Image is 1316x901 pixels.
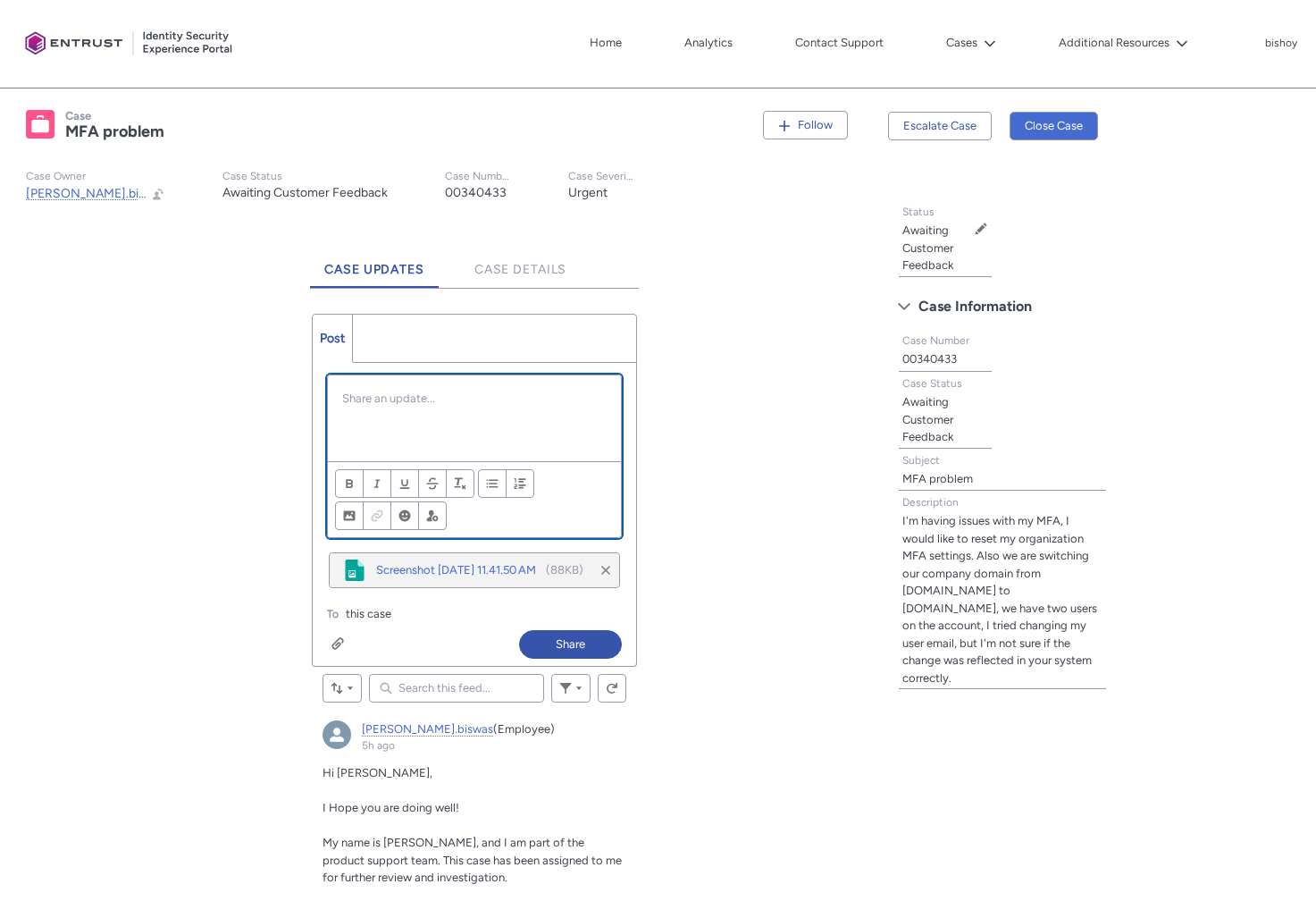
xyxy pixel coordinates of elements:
[902,496,959,509] span: Description
[390,501,419,530] button: Insert Emoji
[550,563,565,577] span: 88
[902,377,962,390] span: Case Status
[310,239,439,288] a: Case Updates
[26,170,165,183] p: Case Owner
[363,469,391,498] button: Italic
[1010,112,1098,140] button: Close Case
[323,720,351,749] img: External User - madhurima.biswas (Onfido)
[680,29,737,56] a: Analytics, opens in new tab
[888,112,992,140] button: Escalate Case
[335,501,447,530] ul: Insert content
[324,262,424,277] span: Case Updates
[506,469,534,498] button: Numbered List
[565,563,579,577] span: KB
[335,469,474,498] ul: Format text
[519,630,622,659] button: Share
[65,109,91,122] records-entity-label: Case
[598,674,626,703] button: Refresh this feed
[974,222,988,236] button: Edit Status
[418,501,447,530] button: @Mention people and groups
[369,674,543,703] input: Search this feed...
[335,469,364,498] button: Bold
[902,206,935,218] span: Status
[1264,33,1298,51] button: User Profile bishoy
[363,501,391,530] button: Link
[327,608,339,620] span: To
[902,352,957,366] lightning-formatted-text: 00340433
[942,29,1001,56] button: Cases
[65,122,164,141] lightning-formatted-text: MFA problem
[323,766,432,779] span: Hi [PERSON_NAME],
[151,186,165,201] button: Change Owner
[362,739,395,752] a: 5h ago
[376,563,536,577] span: Preview file
[446,469,474,498] button: Remove Formatting
[222,170,388,183] p: Case Status
[478,469,507,498] button: Bulleted List
[537,561,583,579] div: ( )
[313,315,353,362] a: Post
[323,801,459,814] span: I Hope you are doing well!
[902,472,973,485] lightning-formatted-text: MFA problem
[902,454,940,467] span: Subject
[763,111,848,139] button: Follow
[568,170,634,183] p: Case Severity
[474,262,567,277] span: Case Details
[791,29,888,56] a: Contact Support
[918,293,1032,320] span: Case Information
[445,170,511,183] p: Case Number
[390,469,419,498] button: Underline
[323,836,622,884] span: My name is [PERSON_NAME], and I am part of the product support team. This case has been assigned ...
[362,722,493,737] a: [PERSON_NAME].biswas
[889,292,1116,321] button: Case Information
[26,186,167,201] span: [PERSON_NAME].biswas
[460,239,582,288] a: Case Details
[493,722,555,736] span: (Employee)
[902,223,953,272] lightning-formatted-text: Awaiting Customer Feedback
[902,334,969,347] span: Case Number
[902,514,1097,685] lightning-formatted-text: I'm having issues with my MFA, I would like to reset my organization MFA settings. Also we are sw...
[418,469,447,498] button: Strikethrough
[445,185,507,200] lightning-formatted-text: 00340433
[312,314,636,667] div: Chatter Publisher
[798,118,833,131] span: Follow
[585,29,626,56] a: Home
[346,605,391,623] span: this case
[1265,38,1297,50] p: bishoy
[568,185,608,200] lightning-formatted-text: Urgent
[320,331,345,346] span: Post
[902,395,953,443] lightning-formatted-text: Awaiting Customer Feedback
[1054,29,1193,56] button: Additional Resources
[323,720,351,749] div: madhurima.biswas
[222,185,388,200] lightning-formatted-text: Awaiting Customer Feedback
[478,469,534,498] ul: Align text
[335,501,364,530] button: Image
[592,557,619,584] button: Remove file
[376,563,536,577] a: Screenshot [DATE] 11.41.50 AM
